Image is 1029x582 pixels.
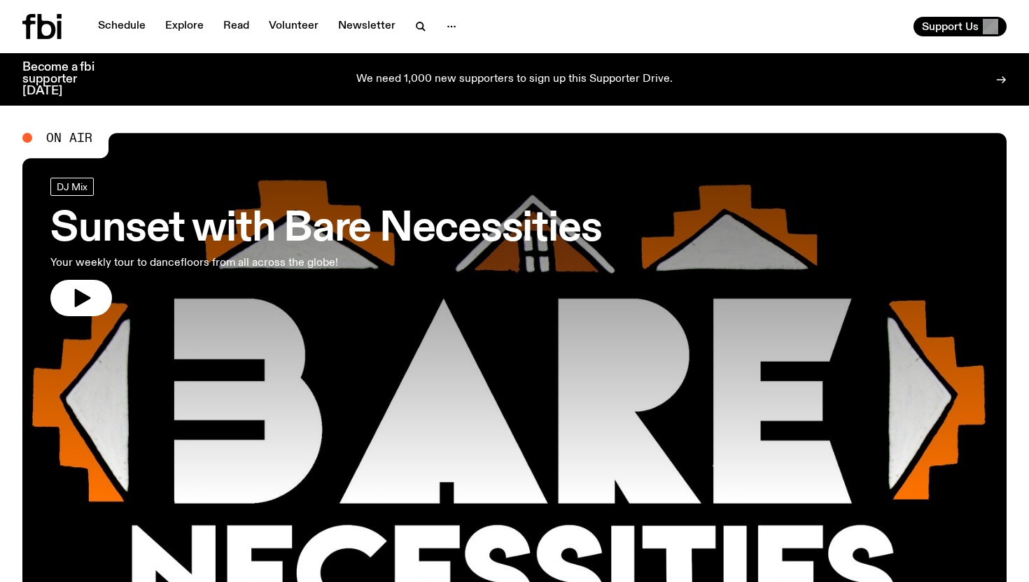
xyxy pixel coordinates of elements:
[90,17,154,36] a: Schedule
[330,17,404,36] a: Newsletter
[922,20,979,33] span: Support Us
[50,255,409,271] p: Your weekly tour to dancefloors from all across the globe!
[46,132,92,144] span: On Air
[913,17,1007,36] button: Support Us
[22,62,112,97] h3: Become a fbi supporter [DATE]
[57,181,87,192] span: DJ Mix
[50,178,94,196] a: DJ Mix
[260,17,327,36] a: Volunteer
[215,17,258,36] a: Read
[50,178,601,316] a: Sunset with Bare NecessitiesYour weekly tour to dancefloors from all across the globe!
[356,73,673,86] p: We need 1,000 new supporters to sign up this Supporter Drive.
[50,210,601,249] h3: Sunset with Bare Necessities
[157,17,212,36] a: Explore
